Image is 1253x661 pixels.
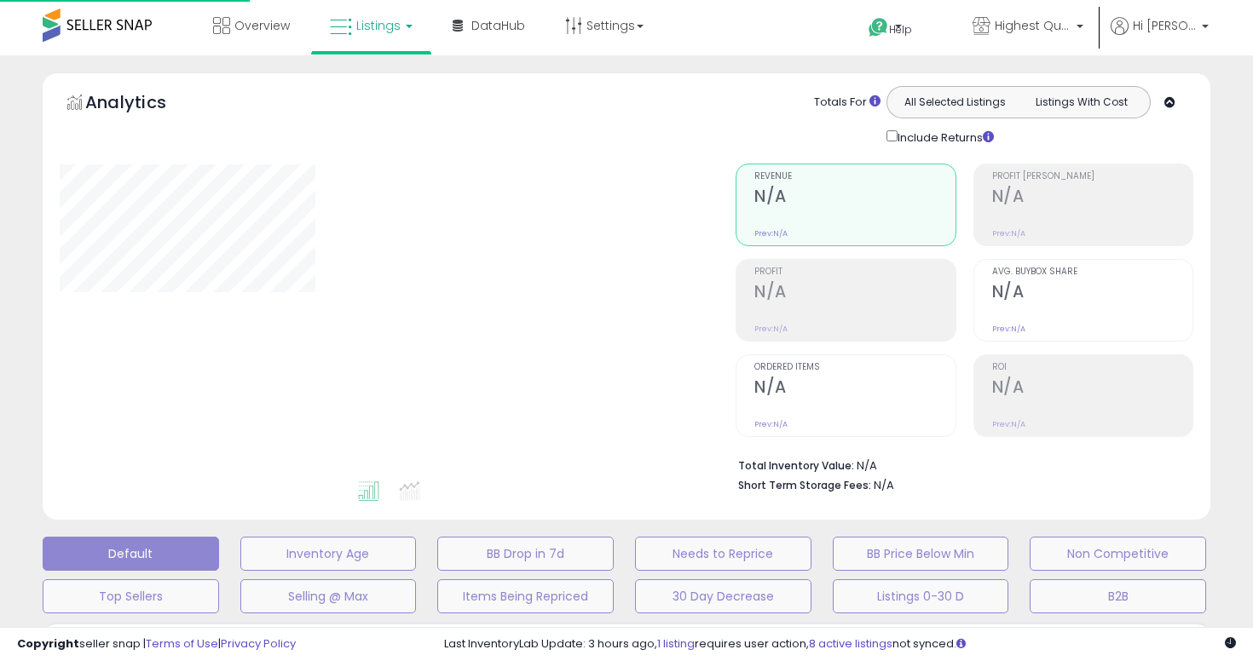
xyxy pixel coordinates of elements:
span: Hi [PERSON_NAME] [1133,17,1197,34]
span: N/A [874,477,894,493]
button: Needs to Reprice [635,537,811,571]
b: Short Term Storage Fees: [738,478,871,492]
li: N/A [738,454,1181,474]
b: Total Inventory Value: [738,458,854,473]
h2: N/A [754,187,955,210]
button: Listings With Cost [1018,91,1145,113]
div: seller snap | | [17,636,296,652]
button: Items Being Repriced [437,579,614,613]
button: All Selected Listings [892,91,1019,113]
h5: Analytics [85,90,199,118]
span: Profit [754,267,955,277]
button: Listings 0-30 D [833,579,1009,613]
span: ROI [992,363,1192,372]
button: BB Drop in 7d [437,537,614,571]
small: Prev: N/A [992,228,1025,239]
strong: Copyright [17,635,79,652]
span: DataHub [471,17,525,34]
i: Get Help [868,17,889,38]
button: Top Sellers [43,579,219,613]
button: Selling @ Max [240,579,417,613]
span: Avg. Buybox Share [992,267,1192,277]
span: Revenue [754,172,955,181]
span: Help [889,22,912,37]
div: Include Returns [874,127,1014,147]
button: BB Price Below Min [833,537,1009,571]
button: B2B [1030,579,1206,613]
a: Hi [PERSON_NAME] [1111,17,1209,55]
small: Prev: N/A [992,324,1025,334]
button: Default [43,537,219,571]
span: Ordered Items [754,363,955,372]
span: Profit [PERSON_NAME] [992,172,1192,181]
div: Totals For [814,95,881,111]
small: Prev: N/A [754,324,788,334]
button: Inventory Age [240,537,417,571]
span: Highest Quality Products [995,17,1071,34]
h2: N/A [992,187,1192,210]
h2: N/A [754,377,955,400]
span: Listings [356,17,401,34]
small: Prev: N/A [992,419,1025,429]
small: Prev: N/A [754,228,788,239]
h2: N/A [992,377,1192,400]
h2: N/A [754,282,955,305]
small: Prev: N/A [754,419,788,429]
button: Non Competitive [1030,537,1206,571]
span: Overview [234,17,290,34]
a: Help [855,4,945,55]
button: 30 Day Decrease [635,579,811,613]
h2: N/A [992,282,1192,305]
